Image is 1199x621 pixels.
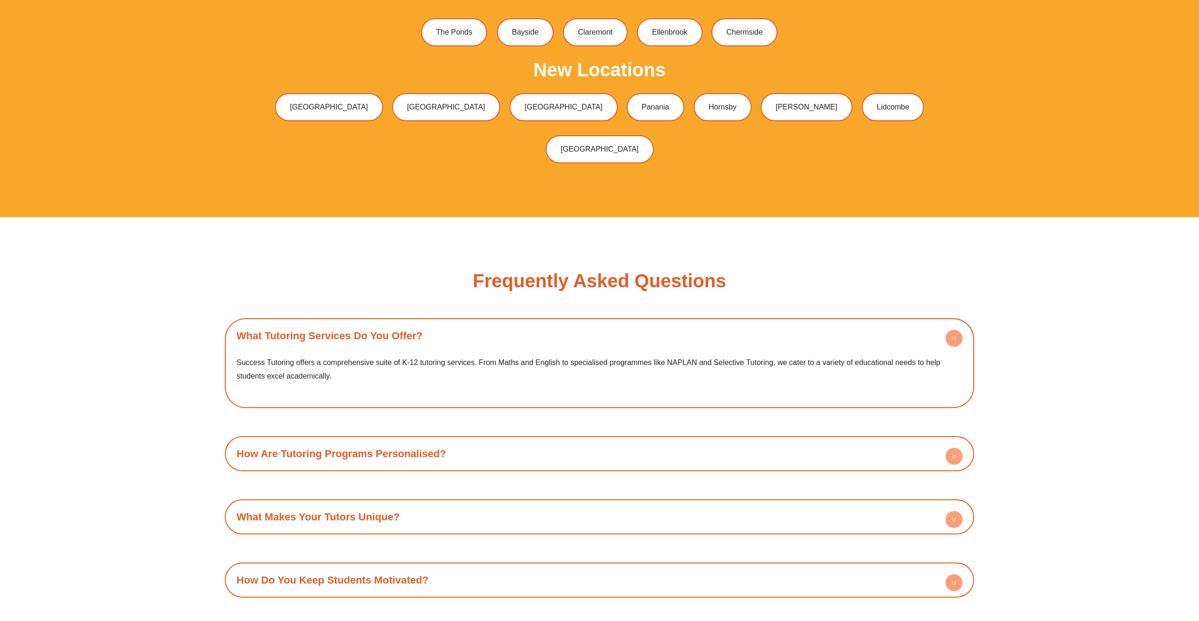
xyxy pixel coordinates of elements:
span: Claremont [578,29,613,36]
span: The Ponds [436,29,472,36]
span: Hornsby [709,103,737,111]
iframe: Chat Widget [1038,515,1199,621]
a: [PERSON_NAME] [761,93,852,121]
span: [GEOGRAPHIC_DATA] [561,146,639,153]
h2: New Locations [533,60,666,79]
a: How Do You Keep Students Motivated? [237,574,429,586]
span: [PERSON_NAME] [776,103,837,111]
div: What Tutoring Services Do You Offer? [229,323,970,349]
span: Bayside [512,29,539,36]
a: Chermside [711,18,777,46]
a: Lidcombe [862,93,924,121]
a: Panania [627,93,684,121]
a: The Ponds [421,18,487,46]
div: How Are Tutoring Programs Personalised? [229,441,970,467]
span: Success Tutoring offers a comprehensive suite of K-12 tutoring services. From Maths and English t... [237,358,940,380]
span: Ellenbrook [652,29,688,36]
span: Panania [642,103,669,111]
div: What Makes Your Tutors Unique? [229,504,970,530]
div: What Tutoring Services Do You Offer? [229,349,970,403]
a: [GEOGRAPHIC_DATA] [510,93,618,121]
a: Claremont [563,18,628,46]
span: [GEOGRAPHIC_DATA] [525,103,603,111]
div: How Do You Keep Students Motivated? [229,567,970,593]
a: [GEOGRAPHIC_DATA] [392,93,500,121]
span: [GEOGRAPHIC_DATA] [407,103,485,111]
h2: Frequently Asked Questions [473,271,726,290]
a: What Makes Your Tutors Unique? [237,511,400,523]
a: [GEOGRAPHIC_DATA] [546,135,654,163]
span: Chermside [726,29,762,36]
a: [GEOGRAPHIC_DATA] [275,93,383,121]
a: Bayside [497,18,554,46]
a: Ellenbrook [637,18,703,46]
a: What Tutoring Services Do You Offer? [237,330,422,342]
span: Lidcombe [877,103,909,111]
a: How Are Tutoring Programs Personalised? [237,448,446,460]
span: [GEOGRAPHIC_DATA] [290,103,368,111]
a: Hornsby [694,93,752,121]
